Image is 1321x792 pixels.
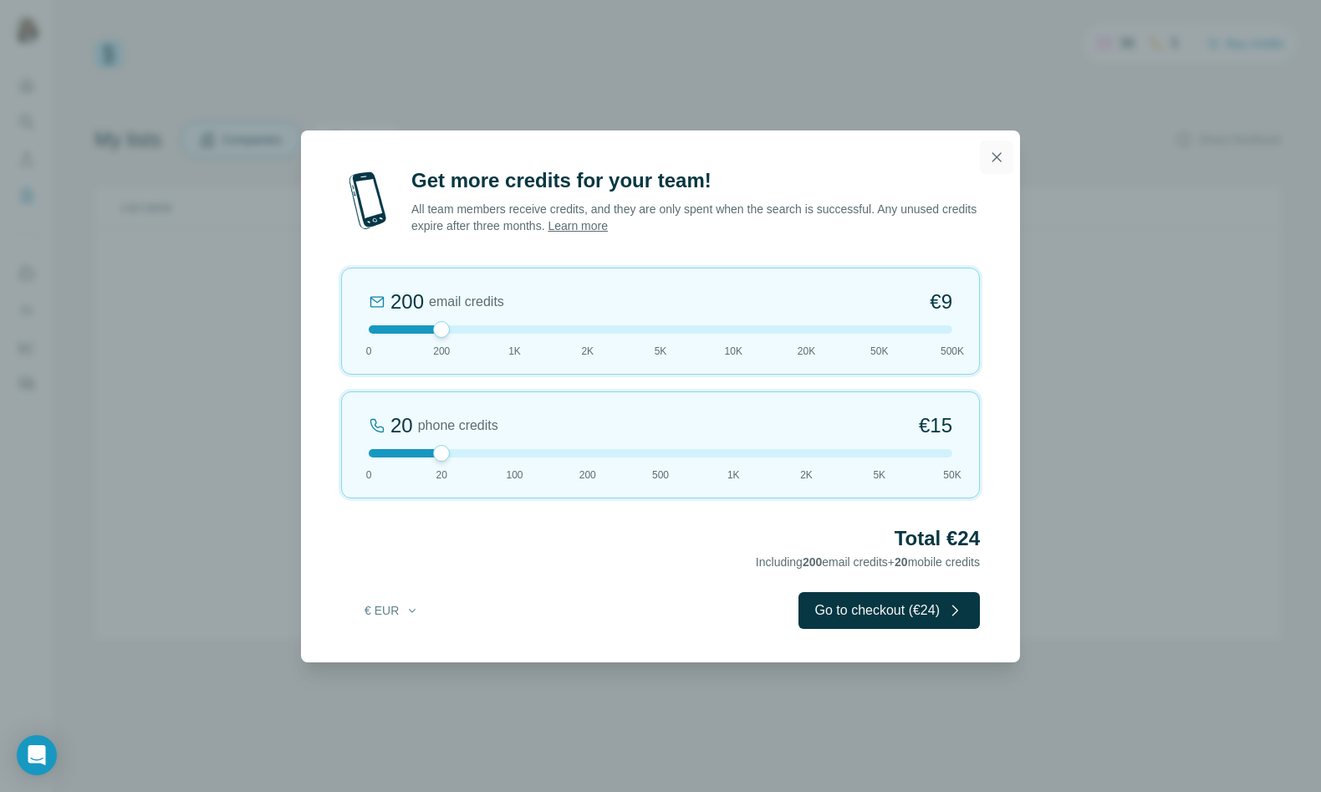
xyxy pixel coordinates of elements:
[756,555,980,569] span: Including email credits + mobile credits
[411,201,980,234] p: All team members receive credits, and they are only spent when the search is successful. Any unus...
[341,525,980,552] h2: Total €24
[919,412,952,439] span: €15
[895,555,908,569] span: 20
[943,468,961,483] span: 50K
[390,289,424,315] div: 200
[17,735,57,775] div: Open Intercom Messenger
[798,592,980,629] button: Go to checkout (€24)
[798,344,815,359] span: 20K
[930,289,952,315] span: €9
[418,416,498,436] span: phone credits
[436,468,447,483] span: 20
[390,412,413,439] div: 20
[803,555,822,569] span: 200
[506,468,523,483] span: 100
[353,595,431,626] button: € EUR
[366,344,372,359] span: 0
[429,292,504,312] span: email credits
[508,344,521,359] span: 1K
[727,468,740,483] span: 1K
[581,344,594,359] span: 2K
[655,344,667,359] span: 5K
[548,219,608,232] a: Learn more
[579,468,596,483] span: 200
[800,468,813,483] span: 2K
[433,344,450,359] span: 200
[652,468,669,483] span: 500
[725,344,742,359] span: 10K
[941,344,964,359] span: 500K
[873,468,885,483] span: 5K
[366,468,372,483] span: 0
[870,344,888,359] span: 50K
[341,167,395,234] img: mobile-phone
